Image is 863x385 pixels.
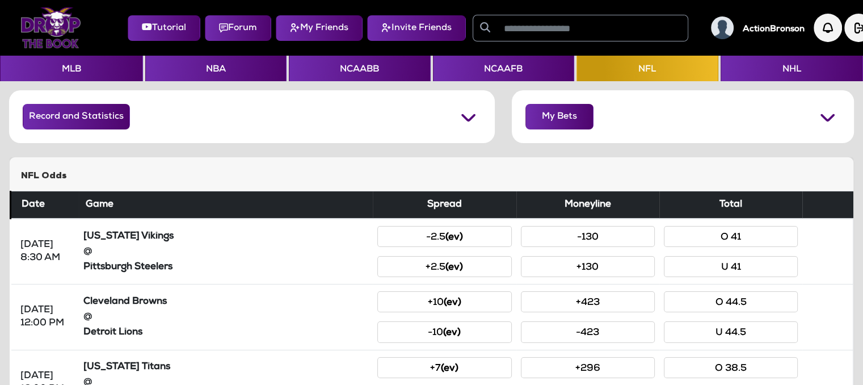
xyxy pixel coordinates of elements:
[83,362,170,372] strong: [US_STATE] Titans
[659,191,802,219] th: Total
[128,15,200,41] button: Tutorial
[433,56,575,81] button: NCAAFB
[23,104,130,129] button: Record and Statistics
[145,56,287,81] button: NBA
[443,328,461,338] small: (ev)
[79,191,373,219] th: Game
[377,321,511,342] button: -10(ev)
[20,7,81,48] img: Logo
[664,226,798,247] button: O 41
[83,262,172,272] strong: Pittsburgh Steelers
[377,291,511,312] button: +10(ev)
[525,104,593,129] button: My Bets
[814,14,842,42] img: Notification
[516,191,659,219] th: Moneyline
[20,238,70,265] div: [DATE] 8:30 AM
[276,15,363,41] button: My Friends
[377,357,511,378] button: +7(ev)
[83,311,369,324] div: @
[521,256,655,277] button: +130
[373,191,516,219] th: Spread
[664,291,798,312] button: O 44.5
[83,328,142,337] strong: Detroit Lions
[445,263,463,273] small: (ev)
[289,56,431,81] button: NCAABB
[83,245,369,258] div: @
[743,24,805,35] h5: ActionBronson
[664,357,798,378] button: O 38.5
[521,291,655,312] button: +423
[445,233,463,242] small: (ev)
[444,298,461,308] small: (ev)
[377,256,511,277] button: +2.5(ev)
[441,364,458,374] small: (ev)
[521,226,655,247] button: -130
[664,321,798,342] button: U 44.5
[521,357,655,378] button: +296
[664,256,798,277] button: U 41
[521,321,655,342] button: -423
[576,56,718,81] button: NFL
[367,15,466,41] button: Invite Friends
[83,297,167,307] strong: Cleveland Browns
[20,304,70,330] div: [DATE] 12:00 PM
[377,226,511,247] button: -2.5(ev)
[205,15,271,41] button: Forum
[83,232,174,241] strong: [US_STATE] Vikings
[711,16,734,39] img: User
[11,191,79,219] th: Date
[21,171,842,182] h5: NFL Odds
